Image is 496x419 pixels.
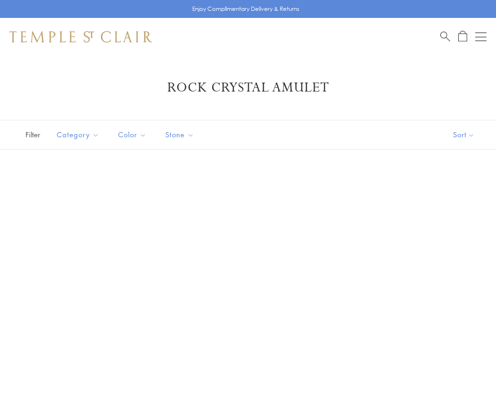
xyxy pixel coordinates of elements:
[458,31,467,42] a: Open Shopping Bag
[192,4,299,14] p: Enjoy Complimentary Delivery & Returns
[113,129,154,141] span: Color
[432,120,496,149] button: Show sort by
[158,124,201,145] button: Stone
[475,31,487,42] button: Open navigation
[50,124,106,145] button: Category
[24,79,472,96] h1: Rock Crystal Amulet
[52,129,106,141] span: Category
[440,31,450,42] a: Search
[111,124,154,145] button: Color
[161,129,201,141] span: Stone
[9,31,152,42] img: Temple St. Clair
